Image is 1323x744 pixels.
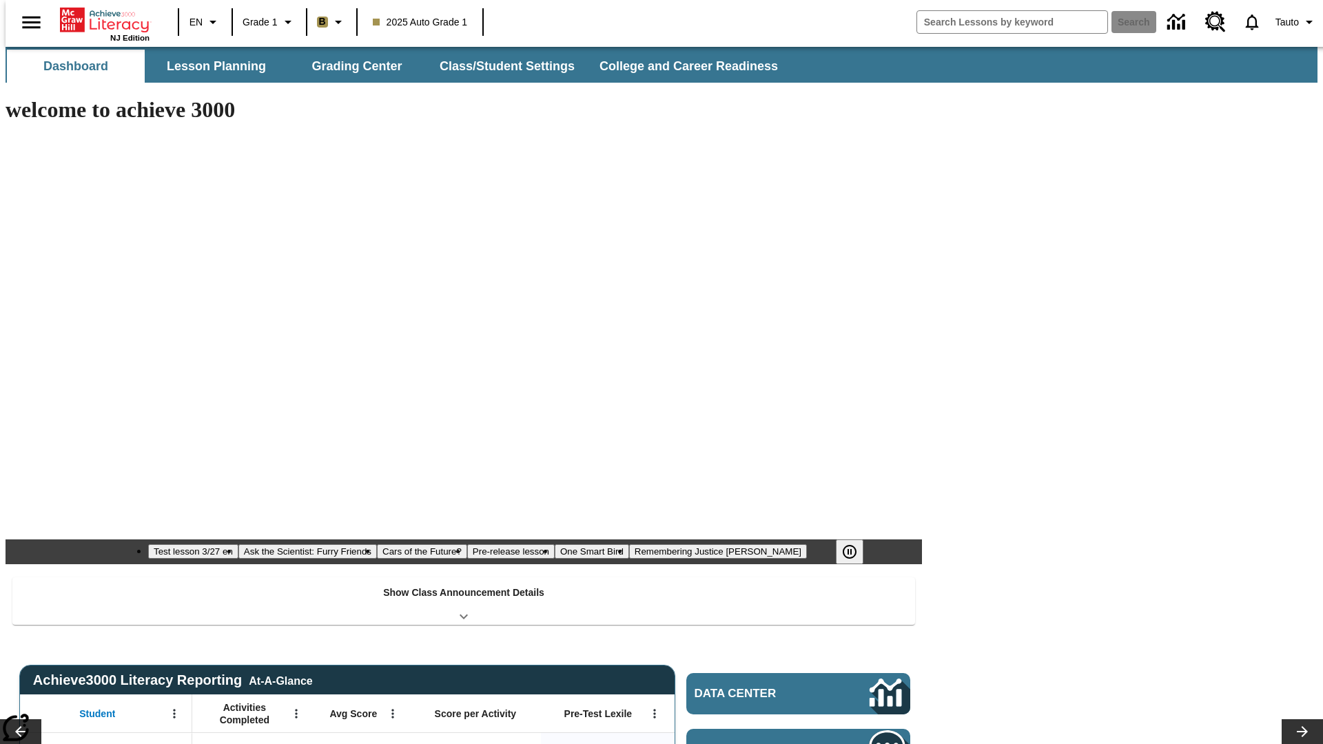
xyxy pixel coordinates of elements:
[1197,3,1234,41] a: Resource Center, Will open in new tab
[382,703,403,724] button: Open Menu
[1282,719,1323,744] button: Lesson carousel, Next
[110,34,150,42] span: NJ Edition
[6,97,922,123] h1: welcome to achieve 3000
[319,13,326,30] span: B
[249,672,312,688] div: At-A-Glance
[555,544,629,559] button: Slide 5 One Smart Bird
[183,10,227,34] button: Language: EN, Select a language
[588,50,789,83] button: College and Career Readiness
[311,10,352,34] button: Boost Class color is light brown. Change class color
[917,11,1107,33] input: search field
[238,544,377,559] button: Slide 2 Ask the Scientist: Furry Friends
[12,577,915,625] div: Show Class Announcement Details
[199,701,290,726] span: Activities Completed
[564,707,633,720] span: Pre-Test Lexile
[60,6,150,34] a: Home
[6,50,790,83] div: SubNavbar
[836,539,877,564] div: Pause
[1159,3,1197,41] a: Data Center
[243,15,278,30] span: Grade 1
[6,47,1317,83] div: SubNavbar
[695,687,823,701] span: Data Center
[467,544,555,559] button: Slide 4 Pre-release lesson
[644,703,665,724] button: Open Menu
[148,544,238,559] button: Slide 1 Test lesson 3/27 en
[11,2,52,43] button: Open side menu
[7,50,145,83] button: Dashboard
[33,672,313,688] span: Achieve3000 Literacy Reporting
[429,50,586,83] button: Class/Student Settings
[60,5,150,42] div: Home
[1270,10,1323,34] button: Profile/Settings
[329,707,377,720] span: Avg Score
[286,703,307,724] button: Open Menu
[189,15,203,30] span: EN
[288,50,426,83] button: Grading Center
[383,586,544,600] p: Show Class Announcement Details
[377,544,467,559] button: Slide 3 Cars of the Future?
[435,707,517,720] span: Score per Activity
[836,539,863,564] button: Pause
[1275,15,1299,30] span: Tauto
[79,707,115,720] span: Student
[373,15,468,30] span: 2025 Auto Grade 1
[1234,4,1270,40] a: Notifications
[629,544,807,559] button: Slide 6 Remembering Justice O'Connor
[164,703,185,724] button: Open Menu
[686,673,910,714] a: Data Center
[147,50,285,83] button: Lesson Planning
[237,10,302,34] button: Grade: Grade 1, Select a grade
